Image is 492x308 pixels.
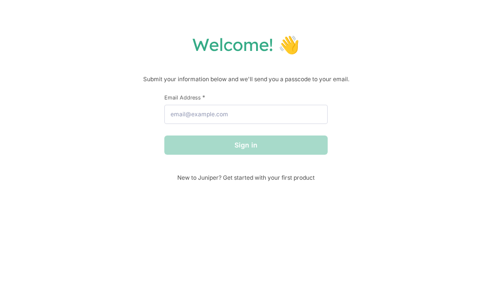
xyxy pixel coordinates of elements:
h1: Welcome! 👋 [10,34,482,55]
input: email@example.com [164,105,328,124]
p: Submit your information below and we'll send you a passcode to your email. [10,74,482,84]
span: This field is required. [202,94,205,101]
label: Email Address [164,94,328,101]
span: New to Juniper? Get started with your first product [164,174,328,181]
